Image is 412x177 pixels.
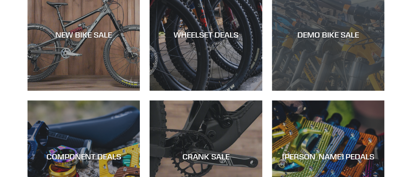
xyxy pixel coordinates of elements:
[28,30,140,40] div: NEW BIKE SALE
[150,30,262,40] div: WHEELSET DEALS
[272,30,384,40] div: DEMO BIKE SALE
[272,152,384,162] div: [PERSON_NAME] PEDALS
[28,152,140,162] div: COMPONENT DEALS
[150,152,262,162] div: CRANK SALE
